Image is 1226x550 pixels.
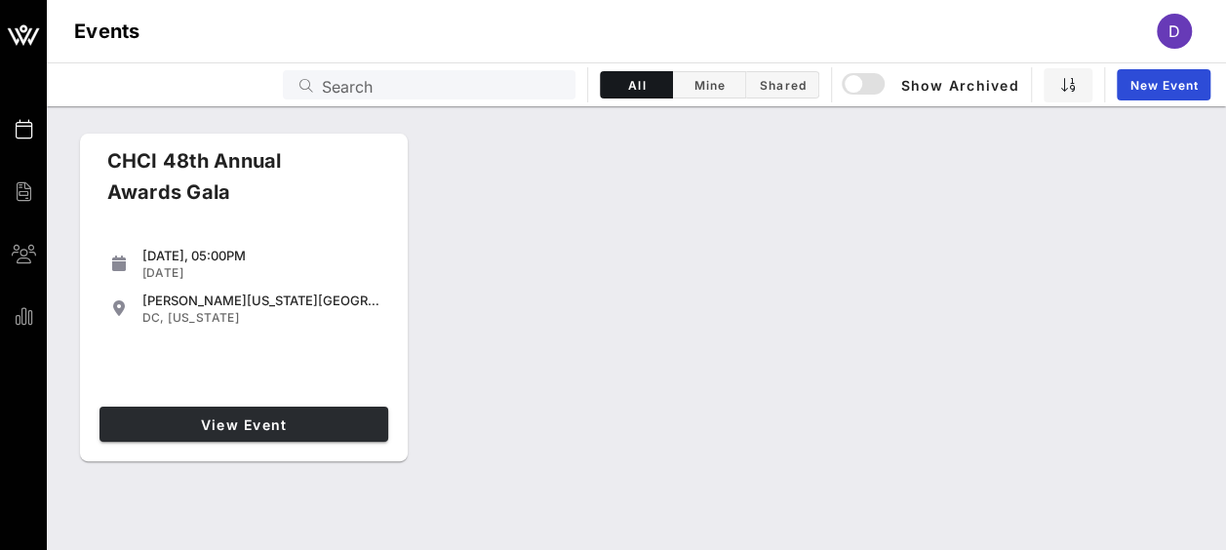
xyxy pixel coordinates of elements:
span: Show Archived [845,73,1018,97]
span: Shared [758,78,807,93]
div: [DATE], 05:00PM [142,248,380,263]
span: D [1168,21,1180,41]
a: View Event [99,407,388,442]
div: D [1157,14,1192,49]
a: New Event [1117,69,1210,100]
div: CHCI 48th Annual Awards Gala [92,145,367,223]
h1: Events [74,16,140,47]
button: Show Archived [844,67,1019,102]
span: [US_STATE] [168,310,239,325]
span: All [613,78,660,93]
span: New Event [1128,78,1199,93]
button: All [600,71,673,98]
span: Mine [685,78,733,93]
div: [PERSON_NAME][US_STATE][GEOGRAPHIC_DATA] [142,293,380,308]
span: DC, [142,310,165,325]
div: [DATE] [142,265,380,281]
button: Shared [746,71,819,98]
button: Mine [673,71,746,98]
span: View Event [107,416,380,433]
